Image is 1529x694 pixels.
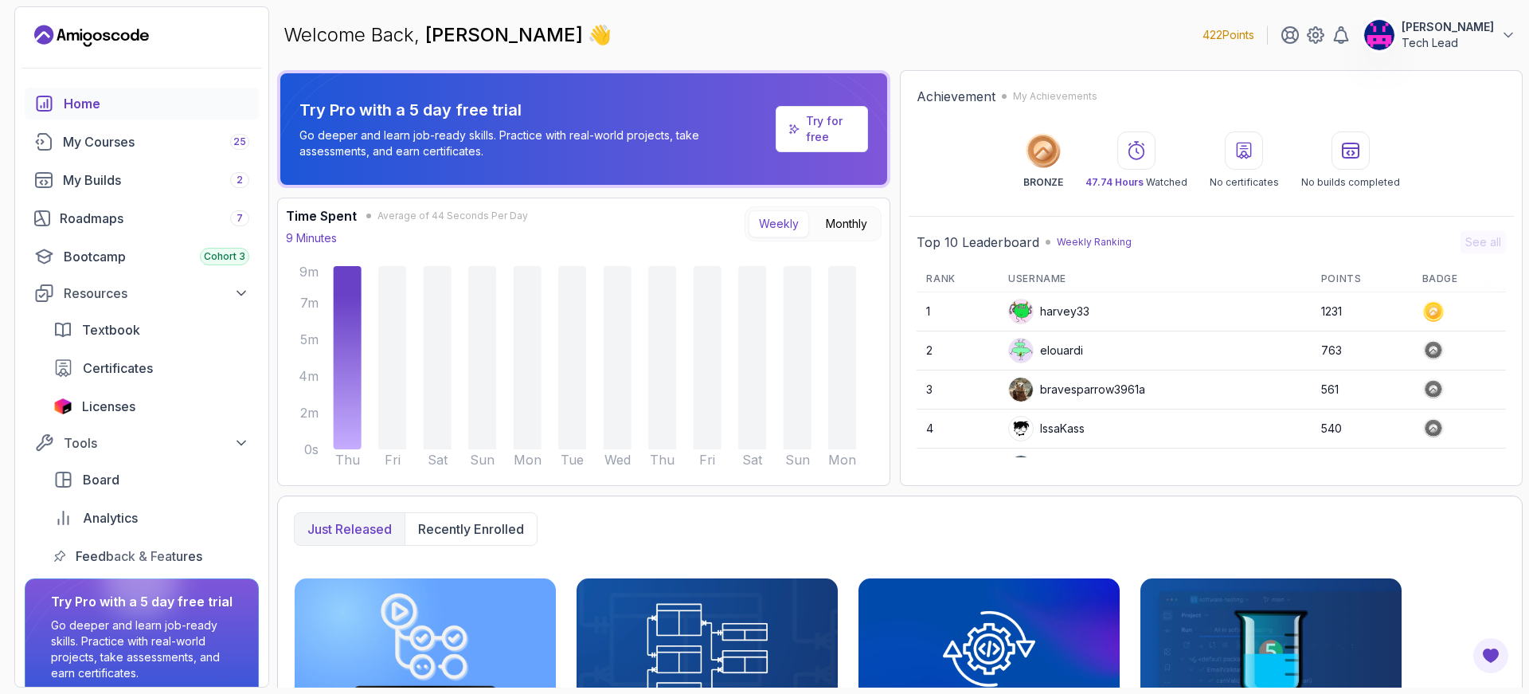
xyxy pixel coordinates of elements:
div: Bootcamp [64,247,249,266]
a: Try for free [806,113,855,145]
p: No builds completed [1301,176,1400,189]
p: Go deeper and learn job-ready skills. Practice with real-world projects, take assessments, and ea... [51,618,233,681]
a: courses [25,126,259,158]
span: Licenses [82,397,135,416]
tspan: Fri [385,452,401,468]
p: 9 Minutes [286,230,337,246]
a: textbook [44,314,259,346]
a: licenses [44,390,259,422]
tspan: 5m [300,331,319,347]
div: Resources [64,284,249,303]
div: Apply5489 [1008,455,1098,480]
span: 2 [237,174,243,186]
div: harvey33 [1008,299,1089,324]
tspan: 4m [299,368,319,384]
img: default monster avatar [1009,339,1033,363]
button: user profile image[PERSON_NAME]Tech Lead [1363,19,1516,51]
tspan: Mon [514,452,542,468]
a: Try for free [776,106,868,152]
img: default monster avatar [1009,300,1033,323]
img: user profile image [1009,378,1033,402]
a: bootcamp [25,241,259,273]
span: Cohort 3 [204,250,245,263]
td: 3 [917,371,999,410]
span: Feedback & Features [76,547,202,566]
tspan: Sat [742,452,763,468]
span: Analytics [83,508,138,527]
tspan: Thu [335,452,360,468]
h2: Top 10 Leaderboard [917,233,1039,252]
a: home [25,88,259,120]
td: 763 [1312,331,1413,371]
a: Landing page [34,23,149,49]
td: 422 [1312,449,1413,488]
span: 47.74 Hours [1085,176,1144,188]
tspan: 0s [304,441,319,457]
tspan: 9m [299,264,319,280]
div: Home [64,94,249,113]
p: No certificates [1210,176,1279,189]
h2: Achievement [917,87,995,106]
img: user profile image [1009,456,1033,480]
div: My Courses [63,132,249,151]
a: certificates [44,352,259,384]
tspan: Sat [428,452,448,468]
p: 422 Points [1202,27,1254,43]
span: 7 [237,212,243,225]
p: [PERSON_NAME] [1402,19,1494,35]
p: Watched [1085,176,1187,189]
img: jetbrains icon [53,398,72,414]
div: elouardi [1008,338,1083,363]
tspan: Tue [561,452,584,468]
div: IssaKass [1008,416,1085,441]
button: Recently enrolled [405,513,537,545]
button: Monthly [815,210,878,237]
th: Points [1312,266,1413,292]
span: Textbook [82,320,140,339]
p: Go deeper and learn job-ready skills. Practice with real-world projects, take assessments, and ea... [299,127,769,159]
tspan: Fri [699,452,715,468]
a: roadmaps [25,202,259,234]
button: Just released [295,513,405,545]
div: bravesparrow3961a [1008,377,1145,402]
div: Tools [64,433,249,453]
p: My Achievements [1013,90,1097,103]
button: Tools [25,429,259,457]
td: 540 [1312,410,1413,449]
span: [PERSON_NAME] [425,23,588,46]
th: Username [999,266,1312,292]
span: Certificates [83,359,153,378]
a: feedback [44,540,259,572]
td: 5 [917,449,999,488]
a: builds [25,164,259,196]
tspan: Thu [650,452,675,468]
button: See all [1461,231,1506,253]
th: Badge [1413,266,1506,292]
p: Recently enrolled [418,520,524,539]
p: Tech Lead [1402,35,1494,51]
tspan: Sun [785,452,810,468]
span: Average of 44 Seconds Per Day [377,210,528,222]
td: 561 [1312,371,1413,410]
tspan: Wed [604,452,631,468]
tspan: 7m [300,295,319,311]
h3: Time Spent [286,206,357,225]
p: BRONZE [1023,176,1063,189]
a: analytics [44,502,259,534]
button: Open Feedback Button [1472,637,1510,675]
div: Roadmaps [60,209,249,228]
span: 👋 [588,22,612,49]
p: Just released [307,520,392,539]
p: Welcome Back, [284,22,612,48]
td: 1231 [1312,292,1413,331]
div: My Builds [63,171,249,190]
tspan: 2m [300,405,319,421]
span: 25 [233,135,246,148]
td: 2 [917,331,999,371]
tspan: Mon [828,452,856,468]
button: Weekly [749,210,809,237]
img: user profile image [1364,20,1394,50]
img: user profile image [1009,417,1033,441]
td: 1 [917,292,999,331]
